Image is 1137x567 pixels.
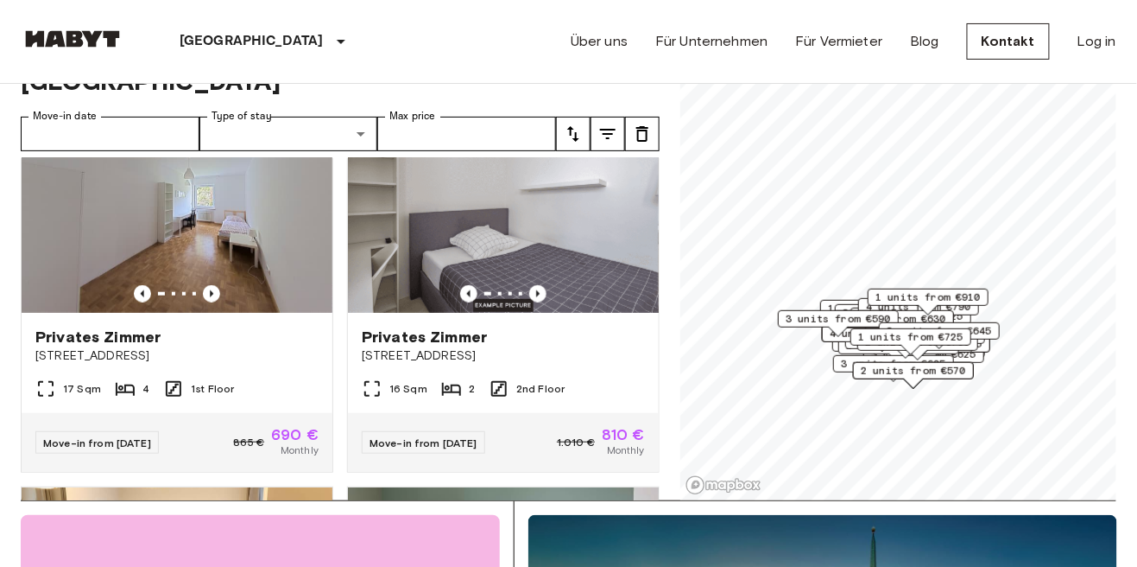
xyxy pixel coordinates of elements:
[556,117,591,151] button: tune
[1077,31,1116,52] a: Log in
[43,436,151,449] span: Move-in from [DATE]
[203,285,220,303] button: Previous image
[212,109,272,124] label: Type of stay
[571,31,628,52] a: Über uns
[469,381,475,397] span: 2
[142,381,149,397] span: 4
[362,347,645,365] span: [STREET_ADDRESS]
[591,117,625,151] button: tune
[841,311,946,327] span: 3 units from €630
[347,105,660,473] a: Marketing picture of unit DE-02-002-002-02HFPrevious imagePrevious imagePrivates Zimmer[STREET_AD...
[134,285,151,303] button: Previous image
[841,356,946,372] span: 3 units from €605
[879,322,1000,349] div: Map marker
[887,323,992,339] span: 2 units from €645
[191,381,234,397] span: 1st Floor
[35,347,319,365] span: [STREET_ADDRESS]
[362,327,487,347] span: Privates Zimmer
[843,305,948,321] span: 2 units from €810
[858,329,963,345] span: 1 units from €725
[795,31,882,52] a: Für Vermieter
[529,285,546,303] button: Previous image
[835,304,956,331] div: Map marker
[778,310,899,337] div: Map marker
[602,427,645,443] span: 810 €
[967,23,1050,60] a: Kontakt
[348,105,659,313] img: Marketing picture of unit DE-02-002-002-02HF
[866,299,971,315] span: 4 units from €790
[786,311,891,327] span: 3 units from €590
[822,325,943,352] div: Map marker
[389,381,427,397] span: 16 Sqm
[853,362,974,389] div: Map marker
[858,298,979,325] div: Map marker
[21,30,124,48] img: Habyt
[875,290,981,305] span: 1 units from €910
[21,105,333,473] a: Marketing picture of unit DE-02-023-04MPrevious imagePrevious imagePrivates Zimmer[STREET_ADDRESS...
[868,289,989,315] div: Map marker
[63,381,101,397] span: 17 Sqm
[655,31,767,52] a: Für Unternehmen
[685,475,761,495] a: Mapbox logo
[35,327,161,347] span: Privates Zimmer
[820,300,941,327] div: Map marker
[281,443,319,458] span: Monthly
[607,443,645,458] span: Monthly
[180,31,324,52] p: [GEOGRAPHIC_DATA]
[271,427,319,443] span: 690 €
[460,285,477,303] button: Previous image
[389,109,436,124] label: Max price
[625,117,660,151] button: tune
[370,436,477,449] span: Move-in from [DATE]
[850,308,971,334] div: Map marker
[33,109,97,124] label: Move-in date
[22,105,332,313] img: Marketing picture of unit DE-02-023-04M
[861,363,966,379] span: 2 units from €570
[910,31,939,52] a: Blog
[21,117,199,151] input: Choose date
[233,435,264,450] span: 865 €
[516,381,565,397] span: 2nd Floor
[833,355,954,382] div: Map marker
[557,435,595,450] span: 1.010 €
[850,328,971,355] div: Map marker
[828,301,933,316] span: 1 units from €690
